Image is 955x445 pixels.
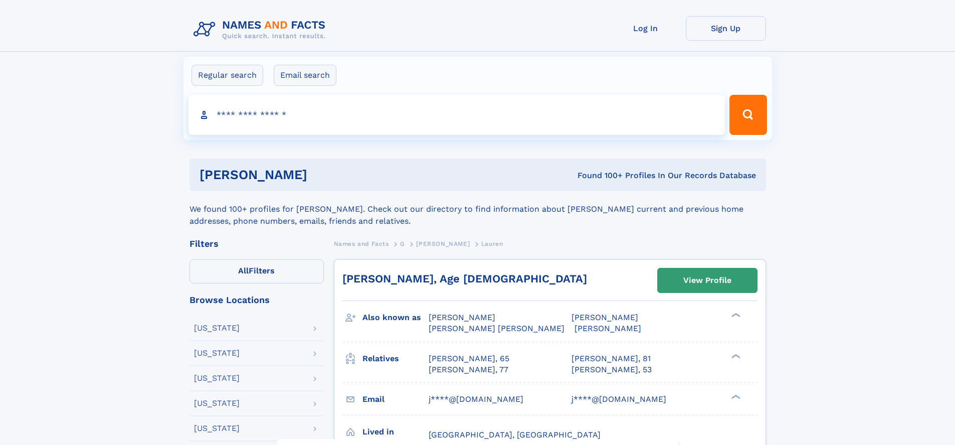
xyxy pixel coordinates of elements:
[683,269,731,292] div: View Profile
[189,259,324,283] label: Filters
[686,16,766,41] a: Sign Up
[238,266,249,275] span: All
[429,353,509,364] a: [PERSON_NAME], 65
[342,272,587,285] a: [PERSON_NAME], Age [DEMOGRAPHIC_DATA]
[200,169,443,181] h1: [PERSON_NAME]
[194,424,240,432] div: [US_STATE]
[362,391,429,408] h3: Email
[429,430,601,439] span: [GEOGRAPHIC_DATA], [GEOGRAPHIC_DATA]
[194,374,240,382] div: [US_STATE]
[188,95,725,135] input: search input
[571,364,652,375] a: [PERSON_NAME], 53
[429,324,564,333] span: [PERSON_NAME] [PERSON_NAME]
[334,237,389,250] a: Names and Facts
[189,239,324,248] div: Filters
[194,349,240,357] div: [US_STATE]
[429,364,508,375] a: [PERSON_NAME], 77
[729,393,741,400] div: ❯
[575,324,641,333] span: [PERSON_NAME]
[400,240,405,247] span: G
[442,170,756,181] div: Found 100+ Profiles In Our Records Database
[362,423,429,440] h3: Lived in
[362,350,429,367] h3: Relatives
[658,268,757,292] a: View Profile
[571,353,651,364] a: [PERSON_NAME], 81
[606,16,686,41] a: Log In
[729,353,741,359] div: ❯
[416,237,470,250] a: [PERSON_NAME]
[729,95,767,135] button: Search Button
[362,309,429,326] h3: Also known as
[729,312,741,319] div: ❯
[189,295,324,305] div: Browse Locations
[571,313,638,322] span: [PERSON_NAME]
[429,313,495,322] span: [PERSON_NAME]
[416,240,470,247] span: [PERSON_NAME]
[192,65,263,86] label: Regular search
[189,16,334,43] img: Logo Names and Facts
[400,237,405,250] a: G
[481,240,503,247] span: Lauren
[194,399,240,407] div: [US_STATE]
[274,65,336,86] label: Email search
[194,324,240,332] div: [US_STATE]
[189,191,766,227] div: We found 100+ profiles for [PERSON_NAME]. Check out our directory to find information about [PERS...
